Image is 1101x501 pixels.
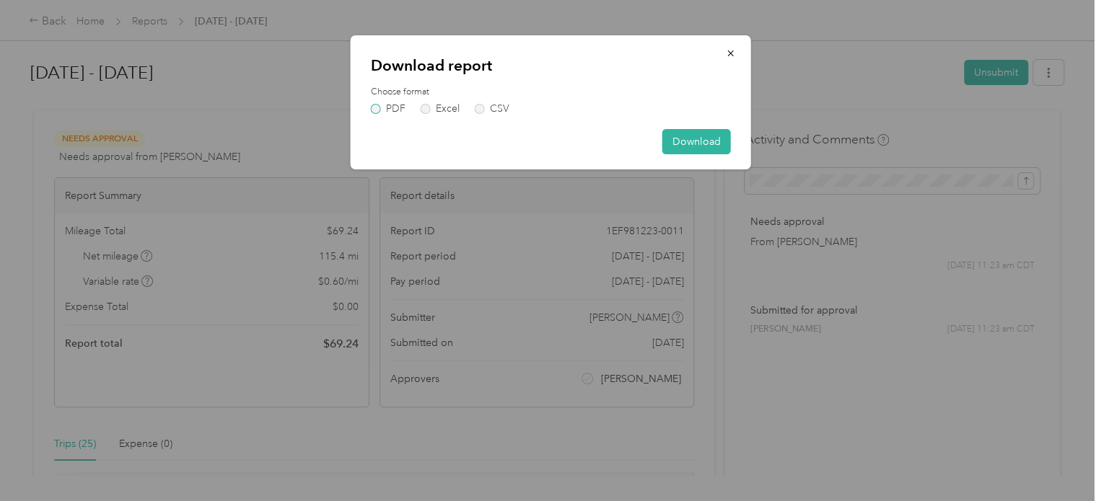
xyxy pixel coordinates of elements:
[371,104,405,114] label: PDF
[662,129,731,154] button: Download
[371,86,731,99] label: Choose format
[1020,420,1101,501] iframe: Everlance-gr Chat Button Frame
[371,56,731,76] p: Download report
[475,104,509,114] label: CSV
[421,104,460,114] label: Excel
